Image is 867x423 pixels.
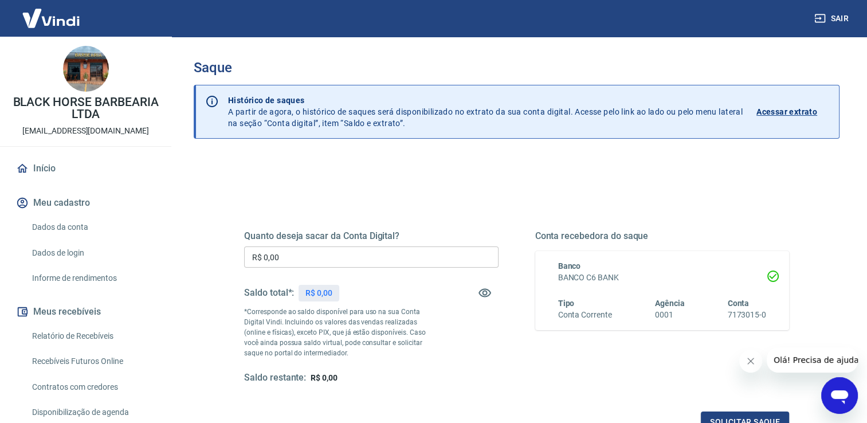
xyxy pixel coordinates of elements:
img: Vindi [14,1,88,36]
h6: 7173015-0 [727,309,766,321]
a: Informe de rendimentos [28,267,158,290]
p: *Corresponde ao saldo disponível para uso na sua Conta Digital Vindi. Incluindo os valores das ve... [244,307,435,358]
span: Tipo [558,299,575,308]
span: Agência [655,299,685,308]
p: R$ 0,00 [305,287,332,299]
a: Recebíveis Futuros Online [28,350,158,373]
h6: Conta Corrente [558,309,612,321]
h5: Saldo total*: [244,287,294,299]
h6: BANCO C6 BANK [558,272,767,284]
a: Acessar extrato [756,95,830,129]
iframe: Mensagem da empresa [767,347,858,373]
img: 766f379b-e7fa-49f7-b092-10fba0f56132.jpeg [63,46,109,92]
p: [EMAIL_ADDRESS][DOMAIN_NAME] [22,125,149,137]
a: Início [14,156,158,181]
p: Acessar extrato [756,106,817,117]
h5: Quanto deseja sacar da Conta Digital? [244,230,499,242]
span: Conta [727,299,749,308]
a: Dados da conta [28,216,158,239]
span: R$ 0,00 [311,373,338,382]
iframe: Botão para abrir a janela de mensagens [821,377,858,414]
h5: Conta recebedora do saque [535,230,790,242]
p: A partir de agora, o histórico de saques será disponibilizado no extrato da sua conta digital. Ac... [228,95,743,129]
button: Sair [812,8,853,29]
p: BLACK HORSE BARBEARIA LTDA [9,96,162,120]
h6: 0001 [655,309,685,321]
span: Olá! Precisa de ajuda? [7,8,96,17]
a: Dados de login [28,241,158,265]
button: Meus recebíveis [14,299,158,324]
span: Banco [558,261,581,271]
a: Relatório de Recebíveis [28,324,158,348]
button: Meu cadastro [14,190,158,216]
a: Contratos com credores [28,375,158,399]
h5: Saldo restante: [244,372,306,384]
iframe: Fechar mensagem [739,350,762,373]
p: Histórico de saques [228,95,743,106]
h3: Saque [194,60,839,76]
